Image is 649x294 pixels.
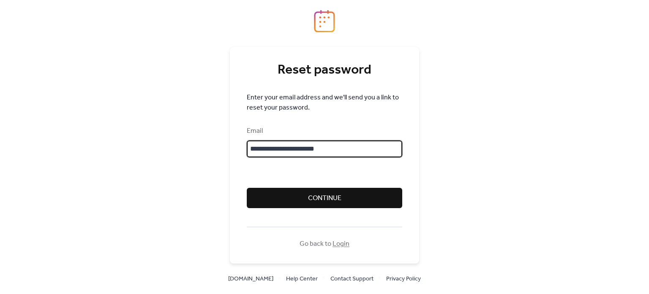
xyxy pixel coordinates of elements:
span: [DOMAIN_NAME] [228,274,273,284]
span: Help Center [286,274,318,284]
span: Privacy Policy [386,274,421,284]
span: Contact Support [330,274,374,284]
button: Continue [247,188,402,208]
span: Enter your email address and we'll send you a link to reset your password. [247,93,402,113]
a: Help Center [286,273,318,284]
a: Contact Support [330,273,374,284]
span: Continue [308,193,341,203]
a: Login [333,237,349,250]
a: Privacy Policy [386,273,421,284]
a: [DOMAIN_NAME] [228,273,273,284]
div: Reset password [247,62,402,79]
div: Email [247,126,401,136]
span: Go back to [300,239,349,249]
img: logo [314,10,335,33]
